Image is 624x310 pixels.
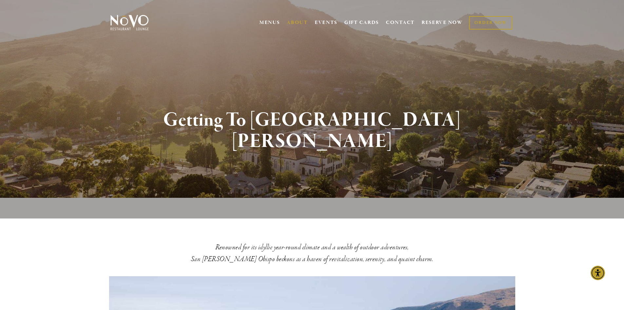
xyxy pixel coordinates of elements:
a: MENUS [259,19,280,26]
a: ORDER NOW [469,16,512,30]
h1: Getting To [GEOGRAPHIC_DATA][PERSON_NAME] [121,110,503,152]
em: Renowned for its idyllic year-round climate and a wealth of outdoor adventures, San [PERSON_NAME]... [191,243,433,264]
a: CONTACT [386,16,415,29]
div: Accessibility Menu [591,266,605,280]
a: ABOUT [287,19,308,26]
img: Novo Restaurant &amp; Lounge [109,14,150,31]
a: GIFT CARDS [344,16,379,29]
a: EVENTS [315,19,337,26]
a: RESERVE NOW [422,16,463,29]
